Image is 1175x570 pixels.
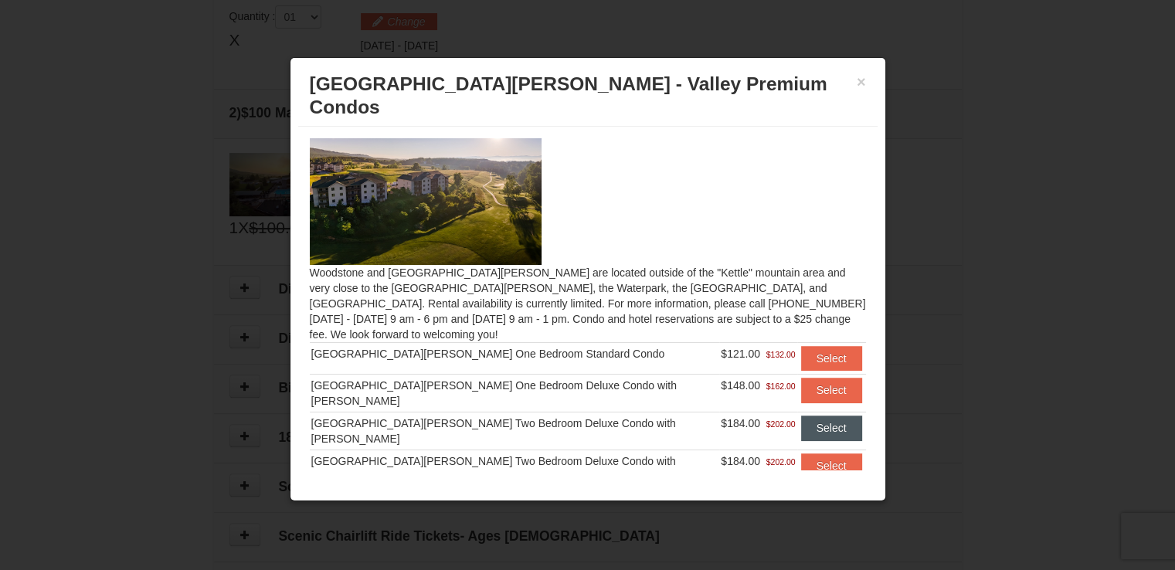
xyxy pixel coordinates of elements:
[801,378,862,402] button: Select
[311,346,718,361] div: [GEOGRAPHIC_DATA][PERSON_NAME] One Bedroom Standard Condo
[721,417,760,429] span: $184.00
[766,347,796,362] span: $132.00
[766,378,796,394] span: $162.00
[801,346,862,371] button: Select
[310,138,542,265] img: 19219041-4-ec11c166.jpg
[801,416,862,440] button: Select
[721,348,760,360] span: $121.00
[801,453,862,478] button: Select
[857,74,866,90] button: ×
[310,73,827,117] span: [GEOGRAPHIC_DATA][PERSON_NAME] - Valley Premium Condos
[721,455,760,467] span: $184.00
[311,416,718,446] div: [GEOGRAPHIC_DATA][PERSON_NAME] Two Bedroom Deluxe Condo with [PERSON_NAME]
[311,378,718,409] div: [GEOGRAPHIC_DATA][PERSON_NAME] One Bedroom Deluxe Condo with [PERSON_NAME]
[311,453,718,484] div: [GEOGRAPHIC_DATA][PERSON_NAME] Two Bedroom Deluxe Condo with [PERSON_NAME]*
[298,127,878,470] div: Woodstone and [GEOGRAPHIC_DATA][PERSON_NAME] are located outside of the "Kettle" mountain area an...
[721,379,760,392] span: $148.00
[766,416,796,432] span: $202.00
[766,454,796,470] span: $202.00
